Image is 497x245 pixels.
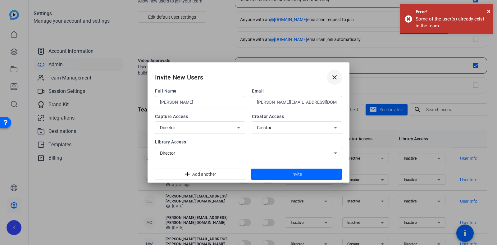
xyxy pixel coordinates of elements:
span: × [487,7,490,15]
input: Enter name... [160,98,240,106]
mat-icon: add [184,170,190,178]
mat-icon: close [331,74,338,81]
span: Email [252,88,342,94]
span: Library Access [155,139,342,145]
button: Close [487,7,490,16]
span: Invite [291,171,302,178]
span: Director [160,125,175,130]
span: Add another [192,168,216,180]
span: Director [160,151,175,156]
input: Enter email... [257,98,337,106]
div: Some of the user(s) already exist in the team [416,16,489,29]
button: Add another [155,169,246,180]
h2: Invite New Users [155,72,203,82]
span: Creator Access [252,113,342,120]
span: Full Name [155,88,245,94]
div: Error! [416,8,489,16]
span: Capture Access [155,113,245,120]
span: Creator [257,125,271,130]
button: Invite [251,169,342,180]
